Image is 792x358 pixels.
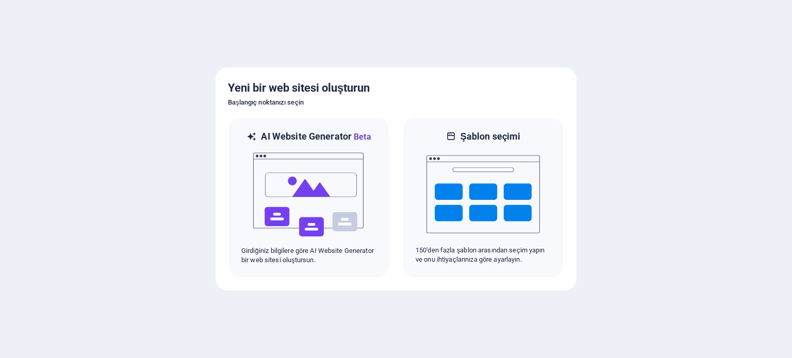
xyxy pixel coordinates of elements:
p: 150'den fazla şablon arasından seçim yapın ve onu ihtiyaçlarınıza göre ayarlayın. [416,246,551,264]
div: AI Website GeneratorBetaaiGirdiğiniz bilgilere göre AI Website Generator bir web sitesi oluştursun. [228,117,390,278]
h6: Şablon seçimi [460,130,521,143]
p: Girdiğiniz bilgilere göre AI Website Generator bir web sitesi oluştursun. [241,246,376,265]
span: Beta [352,132,371,142]
div: Şablon seçimi150'den fazla şablon arasından seçim yapın ve onu ihtiyaçlarınıza göre ayarlayın. [402,117,564,278]
h6: AI Website Generator [261,130,371,143]
h6: Başlangıç noktanızı seçin [228,96,564,109]
h5: Yeni bir web sitesi oluşturun [228,80,564,96]
img: ai [252,143,366,246]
